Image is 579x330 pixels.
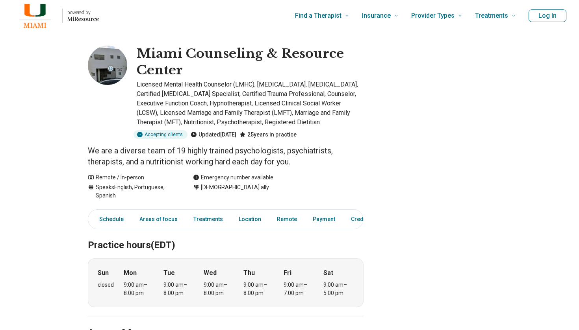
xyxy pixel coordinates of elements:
[411,10,455,21] span: Provider Types
[124,268,137,278] strong: Mon
[284,268,291,278] strong: Fri
[163,281,194,297] div: 9:00 am – 8:00 pm
[134,130,187,139] div: Accepting clients
[272,211,302,227] a: Remote
[295,10,341,21] span: Find a Therapist
[234,211,266,227] a: Location
[308,211,340,227] a: Payment
[88,258,364,307] div: When does the program meet?
[189,211,228,227] a: Treatments
[135,211,182,227] a: Areas of focus
[88,183,177,200] div: Speaks English, Portuguese, Spanish
[88,46,127,85] img: Miami Counseling & Resource Center, Licensed Mental Health Counselor (LMHC)
[193,173,273,182] div: Emergency number available
[346,211,386,227] a: Credentials
[67,9,99,16] p: powered by
[88,173,177,182] div: Remote / In-person
[362,10,391,21] span: Insurance
[323,268,333,278] strong: Sat
[90,211,128,227] a: Schedule
[204,281,234,297] div: 9:00 am – 8:00 pm
[239,130,297,139] div: 25 years in practice
[163,268,175,278] strong: Tue
[124,281,154,297] div: 9:00 am – 8:00 pm
[98,281,114,289] div: closed
[284,281,314,297] div: 9:00 am – 7:00 pm
[137,46,364,78] h1: Miami Counseling & Resource Center
[191,130,236,139] div: Updated [DATE]
[137,80,364,127] p: Licensed Mental Health Counselor (LMHC), [MEDICAL_DATA], [MEDICAL_DATA], Certified [MEDICAL_DATA]...
[243,281,274,297] div: 9:00 am – 8:00 pm
[323,281,354,297] div: 9:00 am – 5:00 pm
[529,9,566,22] button: Log In
[88,145,364,167] p: We are a diverse team of 19 highly trained psychologists, psychiatrists, therapists, and a nutrit...
[243,268,255,278] strong: Thu
[88,220,364,252] h2: Practice hours (EDT)
[201,183,269,192] span: [DEMOGRAPHIC_DATA] ally
[98,268,109,278] strong: Sun
[13,3,99,28] a: Home page
[204,268,217,278] strong: Wed
[475,10,508,21] span: Treatments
